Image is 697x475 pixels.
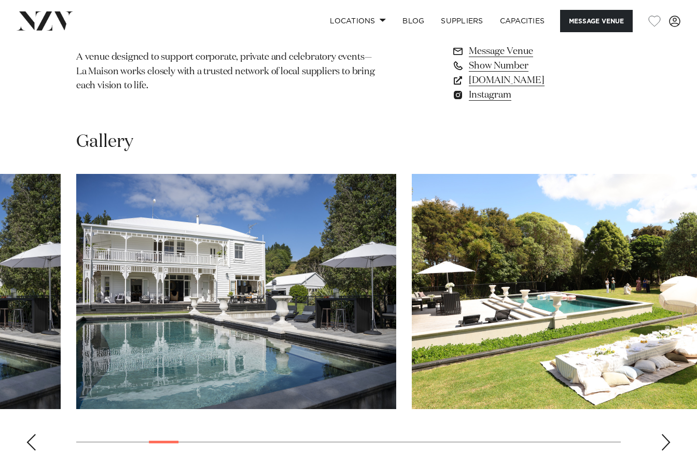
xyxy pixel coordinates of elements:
[76,130,133,154] h2: Gallery
[492,10,553,32] a: Capacities
[76,174,396,409] swiper-slide: 5 / 30
[17,11,73,30] img: nzv-logo.png
[452,59,621,73] a: Show Number
[433,10,491,32] a: SUPPLIERS
[394,10,433,32] a: BLOG
[452,88,621,102] a: Instagram
[322,10,394,32] a: Locations
[560,10,633,32] button: Message Venue
[452,73,621,88] a: [DOMAIN_NAME]
[452,44,621,59] a: Message Venue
